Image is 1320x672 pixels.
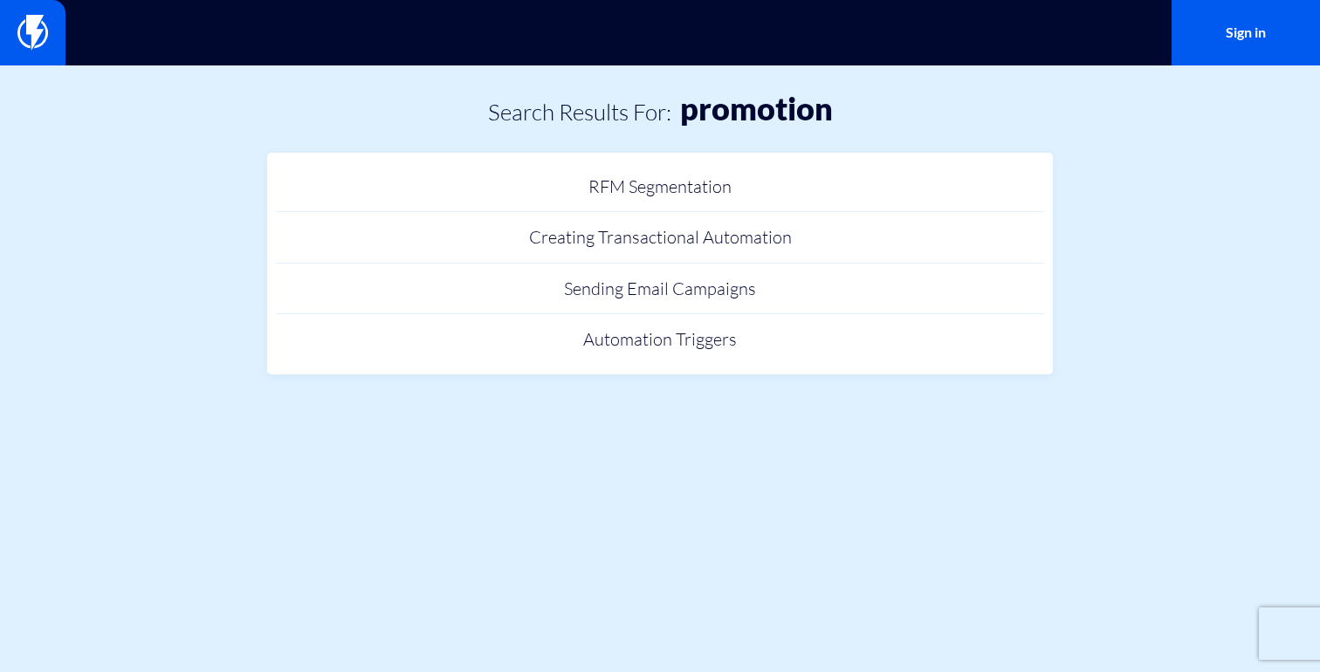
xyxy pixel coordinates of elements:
a: RFM Segmentation [276,161,1044,213]
a: Sending Email Campaigns [276,264,1044,315]
h1: promotion [680,92,833,127]
a: Creating Transactional Automation [276,212,1044,264]
a: Automation Triggers [276,314,1044,366]
h2: Search Results for: [488,99,671,125]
